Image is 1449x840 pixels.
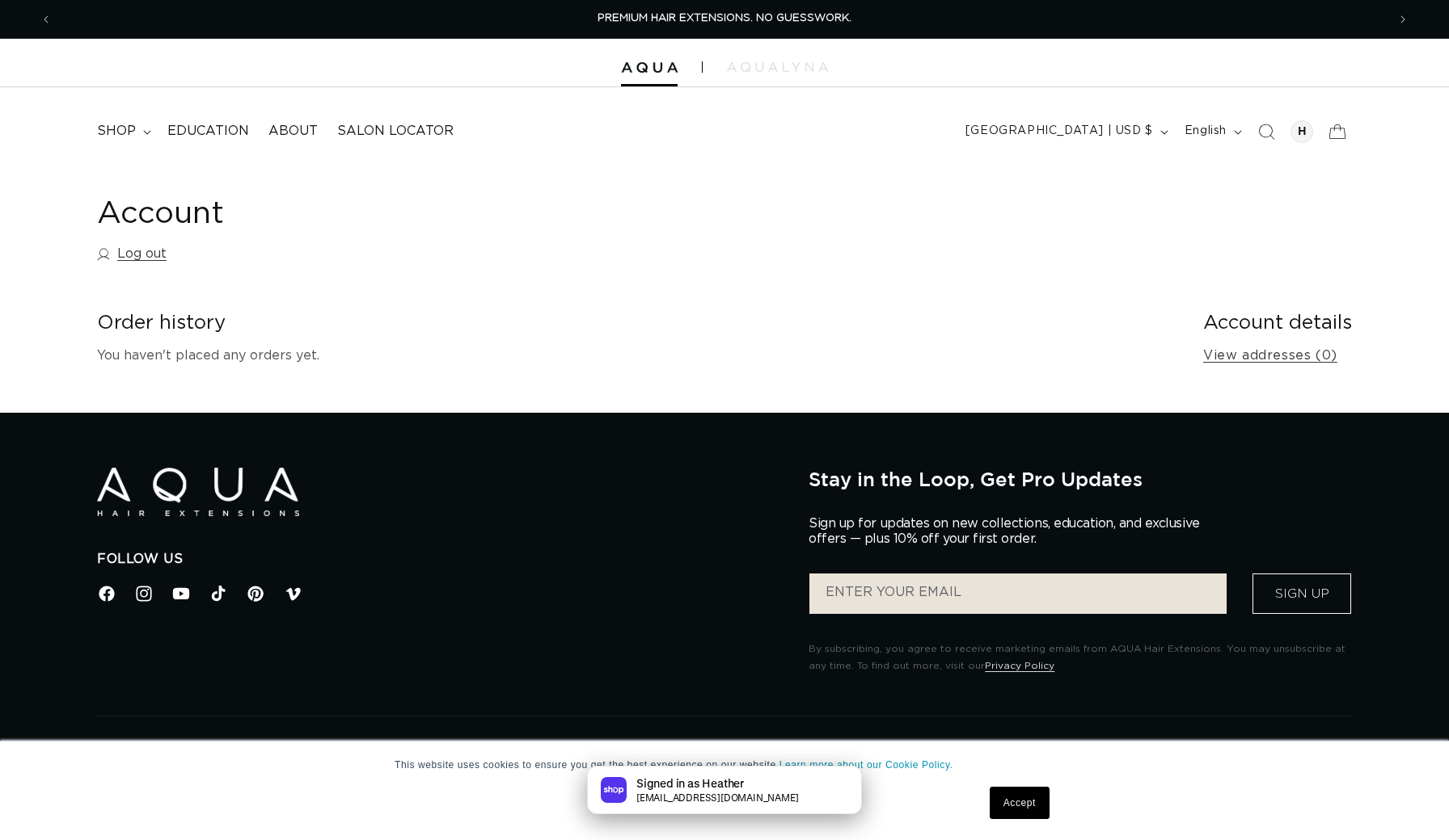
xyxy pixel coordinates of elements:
a: Salon Locator [327,113,463,149]
span: [GEOGRAPHIC_DATA] | USD $ [965,123,1153,140]
span: About [268,123,318,140]
h2: Order history [97,311,1177,336]
a: Education [158,113,259,149]
h2: Stay in the Loop, Get Pro Updates [809,468,1352,490]
span: English [1185,123,1227,140]
h2: Follow Us [97,551,784,568]
a: Log out [97,242,167,266]
a: About [259,113,327,149]
button: Previous announcement [28,4,64,35]
h1: Account [97,195,1352,234]
button: [GEOGRAPHIC_DATA] | USD $ [956,116,1175,147]
span: PREMIUM HAIR EXTENSIONS. NO GUESSWORK. [598,13,851,23]
a: Privacy Policy [985,661,1054,670]
span: Education [167,123,249,140]
p: By subscribing, you agree to receive marketing emails from AQUA Hair Extensions. You may unsubscr... [809,640,1352,675]
p: You haven't placed any orders yet. [97,344,1177,367]
span: Salon Locator [337,123,454,140]
img: Aqua Hair Extensions [621,62,678,73]
button: Next announcement [1385,4,1421,35]
img: aqualyna.com [727,62,828,72]
input: ENTER YOUR EMAIL [809,573,1227,614]
h2: Account details [1203,311,1352,336]
button: Sign Up [1253,573,1351,614]
a: View addresses (0) [1203,344,1337,367]
a: Learn more about our Cookie Policy. [779,759,953,771]
span: shop [97,123,136,140]
summary: Search [1248,114,1284,149]
summary: shop [87,113,158,149]
p: Sign up for updates on new collections, education, and exclusive offers — plus 10% off your first... [809,516,1213,547]
button: English [1175,116,1248,147]
p: This website uses cookies to ensure you get the best experience on our website. [395,758,1054,772]
img: Aqua Hair Extensions [97,468,299,517]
